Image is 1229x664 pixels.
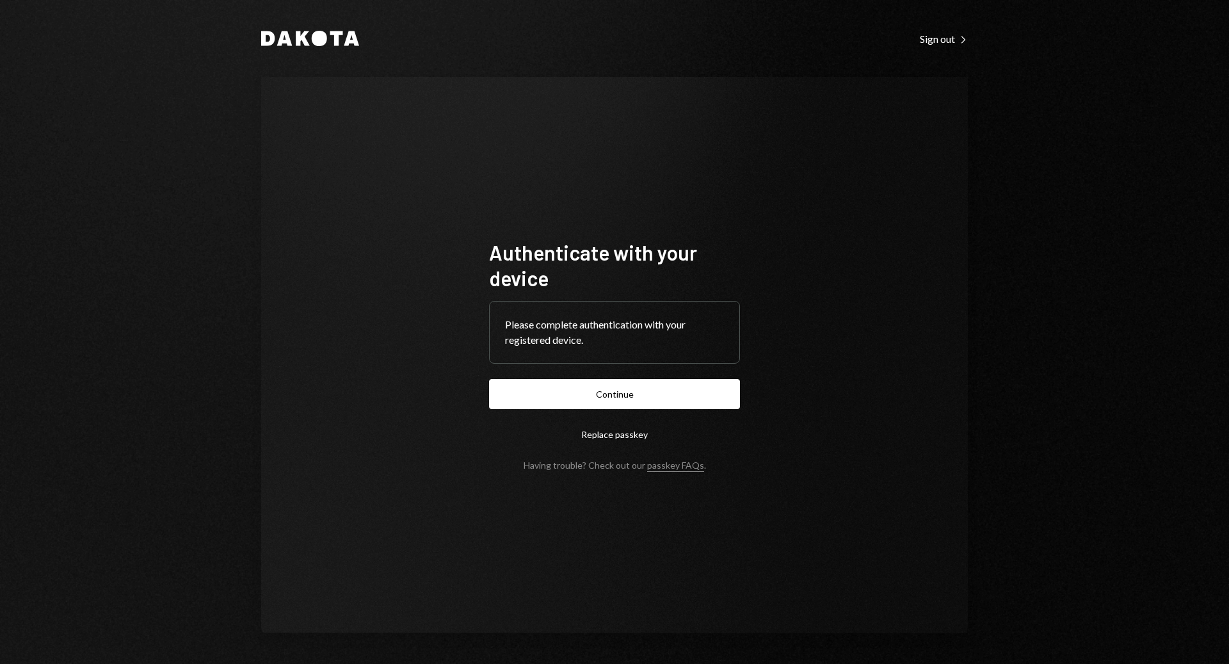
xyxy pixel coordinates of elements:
h1: Authenticate with your device [489,239,740,291]
div: Sign out [920,33,968,45]
a: Sign out [920,31,968,45]
div: Having trouble? Check out our . [524,460,706,471]
button: Continue [489,379,740,409]
a: passkey FAQs [647,460,704,472]
div: Please complete authentication with your registered device. [505,317,724,348]
button: Replace passkey [489,419,740,449]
